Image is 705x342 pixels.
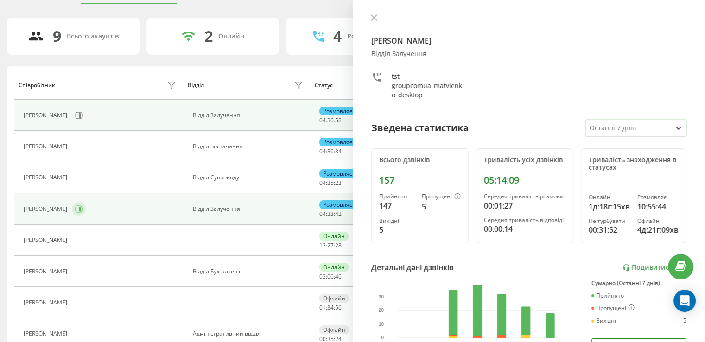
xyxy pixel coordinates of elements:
div: Тривалість знаходження в статусах [589,156,679,172]
div: Відділ Залучення [371,50,687,58]
div: Офлайн [319,325,349,334]
div: Офлайн [637,218,679,224]
span: 27 [327,241,334,249]
div: 9 [53,27,61,45]
div: 5 [379,224,414,235]
div: : : [319,117,342,124]
div: Всього акаунтів [67,32,119,40]
div: : : [319,273,342,280]
div: 4д:21г:09хв [637,224,679,235]
div: 1д:18г:15хв [589,201,630,212]
span: 04 [319,116,326,124]
span: 06 [327,272,334,280]
span: 28 [335,241,342,249]
div: [PERSON_NAME] [24,330,70,337]
span: 36 [327,147,334,155]
span: 56 [335,304,342,311]
h4: [PERSON_NAME] [371,35,687,46]
text: 20 [378,308,384,313]
span: 01 [319,304,326,311]
text: 0 [381,335,384,340]
div: : : [319,242,342,249]
div: Не турбувати [589,218,630,224]
div: 10:55:44 [637,201,679,212]
span: 33 [327,210,334,218]
span: 34 [327,304,334,311]
text: 30 [378,294,384,299]
div: 5 [422,201,461,212]
div: Розмовляє [319,169,356,178]
div: Відділ Бухгалтерії [193,268,305,275]
span: 12 [319,241,326,249]
div: Всього дзвінків [379,156,461,164]
span: 23 [335,179,342,187]
div: Open Intercom Messenger [673,290,696,312]
div: Прийнято [379,193,414,200]
div: 4 [333,27,342,45]
div: Вихідні [379,218,414,224]
div: Середня тривалість розмови [484,193,565,200]
div: Онлайн [319,263,349,272]
a: Подивитись звіт [622,264,686,272]
div: tst-groupcomua_matvienko_desktop [392,72,464,100]
span: 04 [319,147,326,155]
div: [PERSON_NAME] [24,143,70,150]
div: [PERSON_NAME] [24,237,70,243]
div: Сумарно (Останні 7 днів) [591,280,686,286]
div: 00:00:14 [484,223,565,234]
div: : : [319,211,342,217]
div: : : [319,180,342,186]
span: 35 [327,179,334,187]
div: [PERSON_NAME] [24,268,70,275]
span: 36 [327,116,334,124]
div: Вихідні [591,317,616,324]
span: 04 [319,179,326,187]
div: 05:14:09 [484,175,565,186]
div: Розмовляє [637,194,679,201]
div: Онлайн [218,32,244,40]
div: Офлайн [319,294,349,303]
span: 42 [335,210,342,218]
div: Розмовляє [319,138,356,146]
div: 00:31:52 [589,224,630,235]
div: Відділ постачання [193,143,305,150]
div: [PERSON_NAME] [24,206,70,212]
div: Детальні дані дзвінків [371,262,454,273]
span: 46 [335,272,342,280]
div: 00:01:27 [484,200,565,211]
div: Відділ [188,82,204,89]
div: Тривалість усіх дзвінків [484,156,565,164]
div: Адміністративний відділ [193,330,305,337]
div: : : [319,304,342,311]
span: 04 [319,210,326,218]
div: [PERSON_NAME] [24,174,70,181]
span: 58 [335,116,342,124]
text: 10 [378,322,384,327]
div: Онлайн [319,232,349,241]
div: [PERSON_NAME] [24,112,70,119]
div: Відділ Залучення [193,112,305,119]
div: Онлайн [589,194,630,201]
div: Відділ Залучення [193,206,305,212]
div: 2 [204,27,213,45]
div: [PERSON_NAME] [24,299,70,306]
div: Прийнято [591,292,624,299]
span: 34 [335,147,342,155]
div: Середня тривалість відповіді [484,217,565,223]
div: 5 [683,317,686,324]
div: Співробітник [19,82,55,89]
div: Розмовляють [347,32,392,40]
div: : : [319,148,342,155]
div: Відділ Супроводу [193,174,305,181]
div: 157 [379,175,461,186]
span: 03 [319,272,326,280]
div: Розмовляє [319,107,356,115]
div: Статус [315,82,333,89]
div: 147 [379,200,414,211]
div: Пропущені [422,193,461,201]
div: Розмовляє [319,200,356,209]
div: Пропущені [591,304,635,312]
div: Зведена статистика [371,121,469,135]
